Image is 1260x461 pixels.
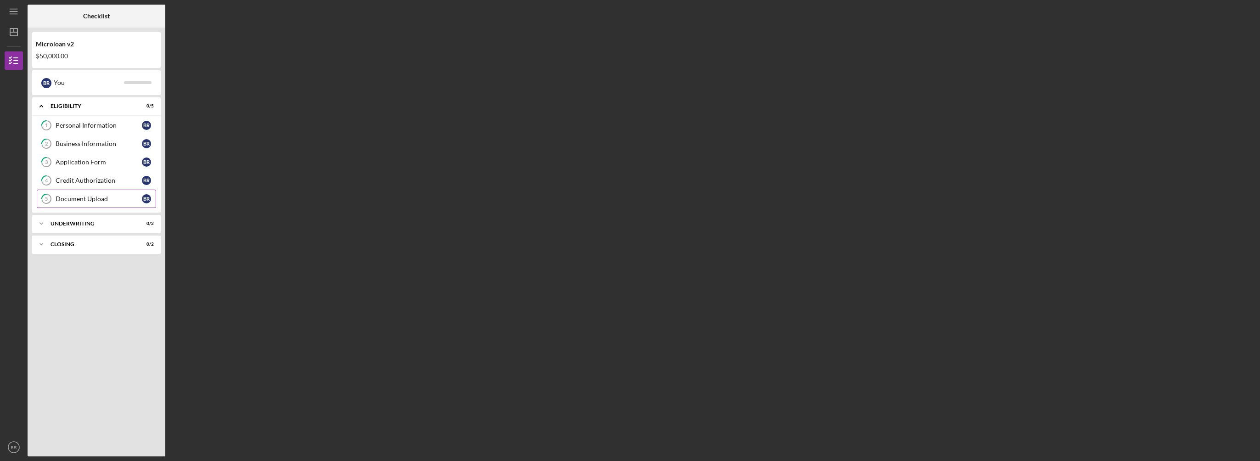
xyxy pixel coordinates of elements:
[51,221,131,226] div: Underwriting
[36,52,157,60] div: $50,000.00
[142,194,151,203] div: B R
[51,103,131,109] div: Eligibility
[142,121,151,130] div: B R
[56,158,142,166] div: Application Form
[56,122,142,129] div: Personal Information
[45,178,48,184] tspan: 4
[37,171,156,190] a: 4Credit AuthorizationBR
[142,139,151,148] div: B R
[142,176,151,185] div: B R
[83,12,110,20] b: Checklist
[56,140,142,147] div: Business Information
[45,196,48,202] tspan: 5
[51,242,131,247] div: Closing
[37,116,156,135] a: 1Personal InformationBR
[36,40,157,48] div: Microloan v2
[56,177,142,184] div: Credit Authorization
[137,221,154,226] div: 0 / 2
[137,103,154,109] div: 0 / 5
[45,141,48,147] tspan: 2
[11,445,17,450] text: BR
[56,195,142,202] div: Document Upload
[142,157,151,167] div: B R
[54,75,124,90] div: You
[37,135,156,153] a: 2Business InformationBR
[37,190,156,208] a: 5Document UploadBR
[41,78,51,88] div: B R
[137,242,154,247] div: 0 / 2
[5,438,23,456] button: BR
[45,159,48,165] tspan: 3
[45,123,48,129] tspan: 1
[37,153,156,171] a: 3Application FormBR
